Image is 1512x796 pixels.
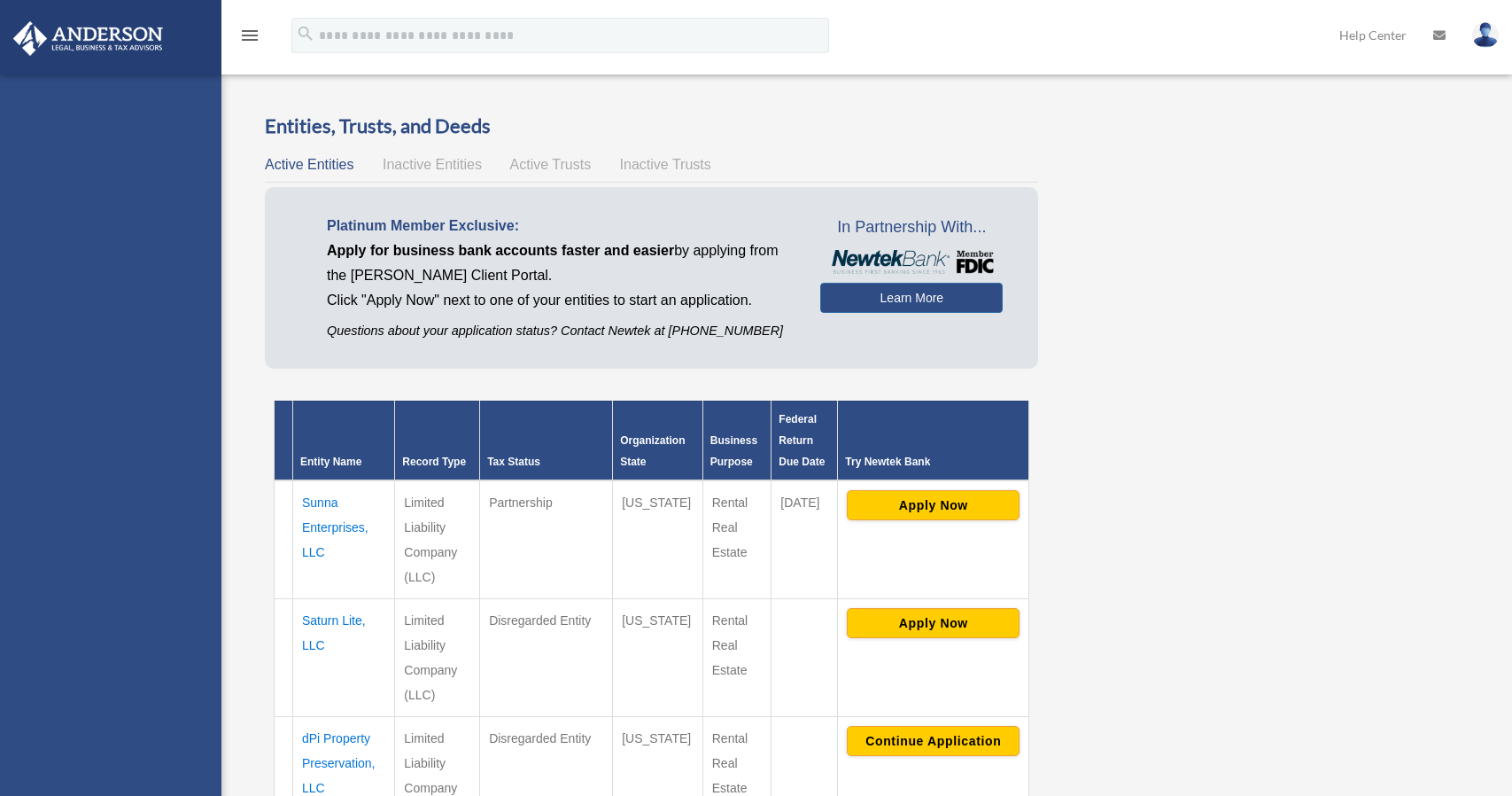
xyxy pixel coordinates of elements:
[480,401,613,480] th: Tax Status
[327,238,794,288] p: by applying from the [PERSON_NAME] Client Portal.
[8,21,168,56] img: Anderson Advisors Platinum Portal
[845,451,1021,472] div: Try Newtek Bank
[239,25,260,46] i: menu
[327,320,794,342] p: Questions about your application status? Contact Newtek at [PHONE_NUMBER]
[613,401,703,480] th: Organization State
[772,480,838,599] td: [DATE]
[480,598,613,716] td: Disregarded Entity
[293,401,395,480] th: Entity Name
[265,157,353,172] span: Active Entities
[772,401,838,480] th: Federal Return Due Date
[613,480,703,599] td: [US_STATE]
[702,480,772,599] td: Rental Real Estate
[395,598,480,716] td: Limited Liability Company (LLC)
[327,288,794,313] p: Click "Apply Now" next to one of your entities to start an application.
[293,598,395,716] td: Saturn Lite, LLC
[1472,22,1499,48] img: User Pic
[820,283,1003,313] a: Learn More
[327,214,794,238] p: Platinum Member Exclusive:
[265,113,1038,140] h3: Entities, Trusts, and Deeds
[847,490,1020,520] button: Apply Now
[847,608,1020,638] button: Apply Now
[613,598,703,716] td: [US_STATE]
[239,31,260,46] a: menu
[702,401,772,480] th: Business Purpose
[820,214,1003,242] span: In Partnership With...
[383,157,482,172] span: Inactive Entities
[510,157,592,172] span: Active Trusts
[480,480,613,599] td: Partnership
[395,401,480,480] th: Record Type
[847,726,1020,756] button: Continue Application
[829,250,994,274] img: NewtekBankLogoSM.png
[702,598,772,716] td: Rental Real Estate
[296,24,315,43] i: search
[620,157,711,172] span: Inactive Trusts
[293,480,395,599] td: Sunna Enterprises, LLC
[395,480,480,599] td: Limited Liability Company (LLC)
[327,243,674,258] span: Apply for business bank accounts faster and easier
